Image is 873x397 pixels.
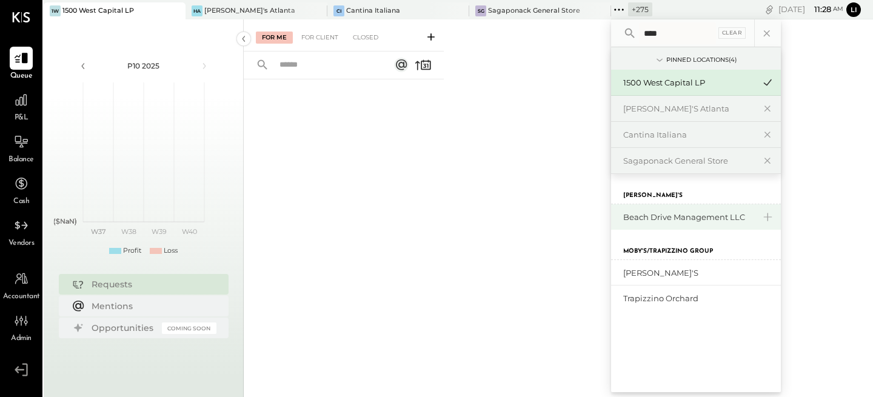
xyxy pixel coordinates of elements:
div: copy link [763,3,775,16]
a: Cash [1,172,42,207]
div: + 275 [628,2,652,16]
text: W40 [181,227,196,236]
div: Mentions [92,300,210,312]
div: For Client [295,32,344,44]
div: Requests [92,278,210,290]
div: Closed [347,32,384,44]
div: [DATE] [778,4,843,15]
button: Li [846,2,861,17]
div: For Me [256,32,293,44]
span: Accountant [3,292,40,302]
div: CI [333,5,344,16]
text: W38 [121,227,136,236]
span: 11 : 28 [807,4,831,15]
label: Moby's/Trapizzino Group [623,247,713,256]
span: Admin [11,333,32,344]
span: Balance [8,155,34,165]
div: Beach Drive Management LLC [623,212,754,223]
span: Queue [10,71,33,82]
a: Accountant [1,267,42,302]
div: [PERSON_NAME]'s Atlanta [623,103,754,115]
text: ($NaN) [53,217,77,225]
span: P&L [15,113,28,124]
div: [PERSON_NAME]'s Atlanta [204,6,295,16]
div: 1500 West Capital LP [62,6,134,16]
a: Balance [1,130,42,165]
div: Clear [718,27,746,39]
text: W39 [151,227,166,236]
div: Opportunities [92,322,156,334]
div: Trapizzino Orchard [623,293,775,304]
div: Sagaponack General Store [488,6,580,16]
div: SG [475,5,486,16]
a: Vendors [1,214,42,249]
span: Vendors [8,238,35,249]
div: [PERSON_NAME]'s [623,267,775,279]
div: Cantina Italiana [623,129,754,141]
div: P10 2025 [92,61,195,71]
div: 1W [50,5,61,16]
div: Coming Soon [162,322,216,334]
div: Pinned Locations ( 4 ) [666,56,737,64]
label: [PERSON_NAME]'s [623,192,683,200]
span: am [833,5,843,13]
a: Admin [1,309,42,344]
div: 1500 West Capital LP [623,77,754,88]
a: P&L [1,88,42,124]
span: Cash [13,196,29,207]
div: Cantina Italiana [346,6,400,16]
div: HA [192,5,202,16]
div: Sagaponack General Store [623,155,754,167]
div: Loss [164,246,178,256]
div: Profit [123,246,141,256]
text: W37 [90,227,105,236]
a: Queue [1,47,42,82]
